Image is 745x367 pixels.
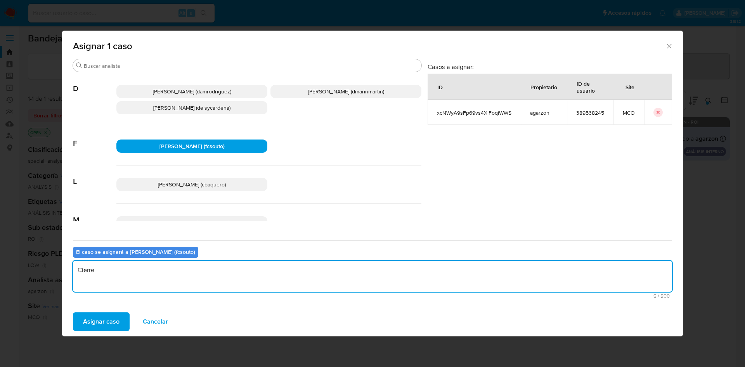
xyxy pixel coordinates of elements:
[437,109,511,116] span: xcNWyA9sFp69vs4XlFoqiWWS
[116,216,267,229] div: [PERSON_NAME] (marperdomo)
[73,312,130,331] button: Asignar caso
[154,219,230,227] span: [PERSON_NAME] (marperdomo)
[133,312,178,331] button: Cancelar
[73,165,116,186] span: L
[616,78,644,96] div: Site
[308,88,384,95] span: [PERSON_NAME] (dmarinmartin)
[530,109,558,116] span: agarzon
[73,41,665,51] span: Asignar 1 caso
[428,63,672,71] h3: Casos a asignar:
[84,62,418,69] input: Buscar analista
[116,85,267,98] div: [PERSON_NAME] (damrodriguez)
[158,181,226,188] span: [PERSON_NAME] (cbaquero)
[143,313,168,330] span: Cancelar
[116,178,267,191] div: [PERSON_NAME] (cbaquero)
[62,31,683,336] div: assign-modal
[567,74,613,100] div: ID de usuario
[576,109,604,116] span: 389538245
[153,104,230,112] span: [PERSON_NAME] (deisycardena)
[623,109,635,116] span: MCO
[73,261,672,292] textarea: Cierre
[75,293,670,298] span: Máximo 500 caracteres
[428,78,452,96] div: ID
[159,142,225,150] span: [PERSON_NAME] (fcsouto)
[83,313,120,330] span: Asignar caso
[73,72,116,93] span: D
[76,62,82,69] button: Buscar
[73,127,116,148] span: F
[270,85,421,98] div: [PERSON_NAME] (dmarinmartin)
[153,88,231,95] span: [PERSON_NAME] (damrodriguez)
[665,42,672,49] button: Cerrar ventana
[76,248,195,256] b: El caso se asignará a [PERSON_NAME] (fcsouto)
[521,78,567,96] div: Propietario
[116,140,267,153] div: [PERSON_NAME] (fcsouto)
[653,108,663,117] button: icon-button
[73,204,116,225] span: M
[116,101,267,114] div: [PERSON_NAME] (deisycardena)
